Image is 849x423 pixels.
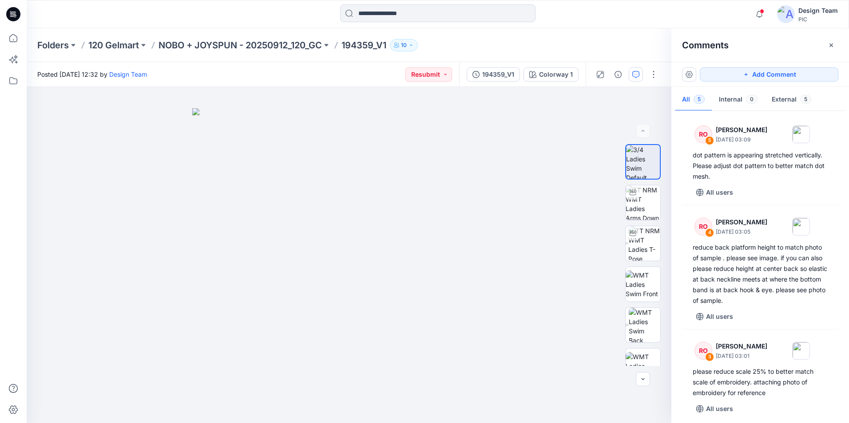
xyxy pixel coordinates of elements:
a: Folders [37,39,69,51]
h2: Comments [682,40,729,51]
button: All users [693,185,737,200]
button: Details [611,67,625,82]
p: [DATE] 03:09 [716,135,767,144]
p: All users [706,403,733,414]
div: please reduce scale 25% to better match scale of embroidery. attaching photo of embroidery for re... [693,366,828,398]
p: 194359_V1 [341,39,386,51]
button: Add Comment [700,67,838,82]
span: Posted [DATE] 12:32 by [37,70,147,79]
p: [PERSON_NAME] [716,341,767,352]
p: [PERSON_NAME] [716,217,767,227]
a: NOBO + JOYSPUN - 20250912_120_GC [159,39,322,51]
button: Colorway 1 [524,67,579,82]
p: [DATE] 03:01 [716,352,767,360]
img: 3/4 Ladies Swim Default [626,145,660,179]
div: 5 [705,136,714,145]
button: Internal [712,89,765,111]
button: All users [693,402,737,416]
button: All [675,89,712,111]
button: 10 [390,39,418,51]
a: Design Team [109,70,147,78]
div: RO [694,342,712,360]
div: dot pattern is appearing stretched vertically. Please adjust dot pattern to better match dot mesh. [693,150,828,182]
div: 194359_V1 [482,70,514,79]
p: [PERSON_NAME] [716,125,767,135]
div: reduce back platform height to match photo of sample . please see image. if you can also please r... [693,242,828,306]
div: RO [694,125,712,143]
img: TT NRM WMT Ladies Arms Down [626,185,660,220]
img: WMT Ladies Swim Left [626,352,660,380]
button: All users [693,309,737,324]
img: WMT Ladies Swim Front [626,270,660,298]
img: WMT Ladies Swim Back [629,308,660,342]
p: 10 [401,40,407,50]
span: 5 [694,95,705,104]
p: All users [706,187,733,198]
span: 0 [746,95,758,104]
div: 3 [705,352,714,361]
img: eyJhbGciOiJIUzI1NiIsImtpZCI6IjAiLCJzbHQiOiJzZXMiLCJ0eXAiOiJKV1QifQ.eyJkYXRhIjp7InR5cGUiOiJzdG9yYW... [192,108,506,423]
button: 194359_V1 [467,67,520,82]
div: 4 [705,228,714,237]
p: All users [706,311,733,322]
img: TT NRM WMT Ladies T-Pose [628,226,660,261]
div: RO [694,218,712,235]
p: [DATE] 03:05 [716,227,767,236]
span: 5 [800,95,811,104]
a: 120 Gelmart [88,39,139,51]
div: Colorway 1 [539,70,573,79]
div: PIC [798,16,838,23]
div: Design Team [798,5,838,16]
img: avatar [777,5,795,23]
button: External [765,89,818,111]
